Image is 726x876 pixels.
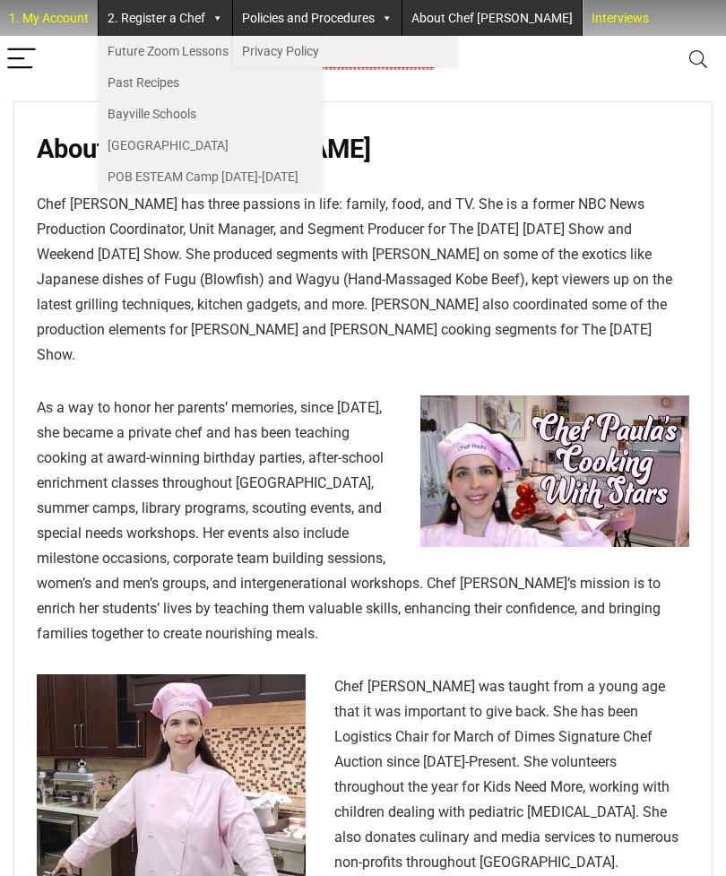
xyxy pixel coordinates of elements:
p: As a way to honor her parents’ memories, since [DATE], she became a private chef and has been tea... [37,395,689,646]
a: POB ESTEAM Camp [DATE]-[DATE] [99,161,323,193]
a: Privacy Policy [233,36,457,67]
a: Future Zoom Lessons [99,36,323,67]
a: Bayville Schools [99,99,323,130]
button: Search [677,36,720,83]
a: [GEOGRAPHIC_DATA] [99,130,323,161]
p: Chef [PERSON_NAME] was taught from a young age that it was important to give back. She has been L... [37,674,689,875]
a: Past Recipes [99,67,323,99]
h1: About Chef [PERSON_NAME] [37,134,689,164]
p: Chef [PERSON_NAME] has three passions in life: family, food, and TV. She is a former NBC News Pro... [37,192,689,368]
